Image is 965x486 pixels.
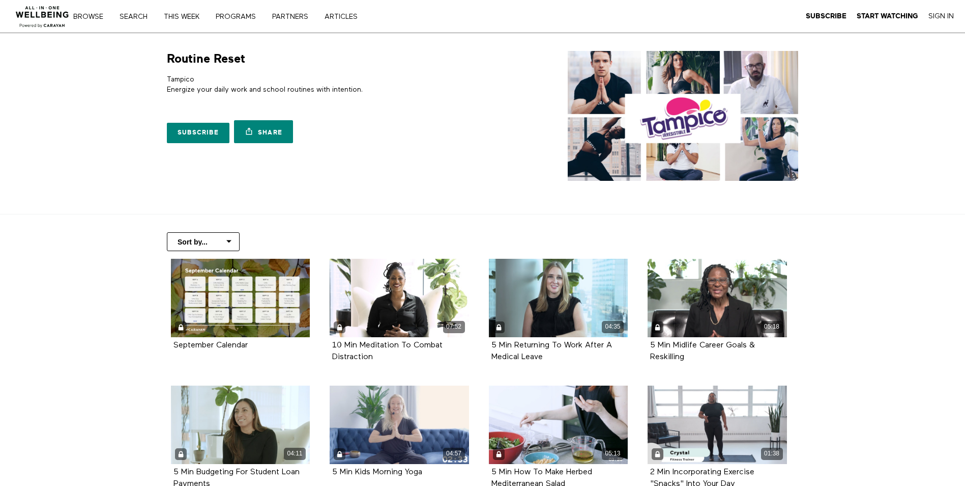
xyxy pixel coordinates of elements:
[761,321,783,333] div: 05:18
[332,468,422,476] a: 5 Min Kids Morning Yoga
[602,448,624,460] div: 05:13
[80,11,378,21] nav: Primary
[443,321,465,333] div: 07:52
[167,51,245,67] h1: Routine Reset
[167,123,229,143] a: Subscribe
[857,12,918,20] strong: Start Watching
[857,12,918,21] a: Start Watching
[321,13,368,20] a: ARTICLES
[284,448,306,460] div: 04:11
[491,341,612,361] strong: 5 Min Returning To Work After A Medical Leave
[212,13,267,20] a: PROGRAMS
[173,341,248,349] a: September Calendar
[234,120,293,143] a: Share
[167,74,479,95] p: Tampico Energize your daily work and school routines with intention.
[332,468,422,476] strong: 5 Min Kids Morning Yoga
[330,386,469,464] a: 5 Min Kids Morning Yoga 04:57
[160,13,210,20] a: THIS WEEK
[171,386,310,464] a: 5 Min Budgeting For Student Loan Payments 04:11
[491,341,612,361] a: 5 Min Returning To Work After A Medical Leave
[761,448,783,460] div: 01:38
[650,341,755,361] strong: 5 Min Midlife Career Goals & Reskilling
[70,13,114,20] a: Browse
[332,341,443,361] strong: 10 Min Meditation To Combat Distraction
[648,386,787,464] : 2 Min Incorporating Exercise "Snacks" Into Your Day 01:38
[928,12,954,21] a: Sign In
[489,386,628,464] a: 5 Min How To Make Herbed Mediterranean Salad 05:13
[443,448,465,460] div: 04:57
[602,321,624,333] div: 04:35
[330,259,469,337] a: 10 Min Meditation To Combat Distraction 07:52
[489,259,628,337] a: 5 Min Returning To Work After A Medical Leave 04:35
[269,13,319,20] a: PARTNERS
[806,12,846,21] a: Subscribe
[171,259,310,337] a: September Calendar
[806,12,846,20] strong: Subscribe
[568,51,798,181] img: Routine Reset
[116,13,158,20] a: Search
[650,341,755,361] a: 5 Min Midlife Career Goals & Reskilling
[332,341,443,361] a: 10 Min Meditation To Combat Distraction
[648,259,787,337] a: 5 Min Midlife Career Goals & Reskilling 05:18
